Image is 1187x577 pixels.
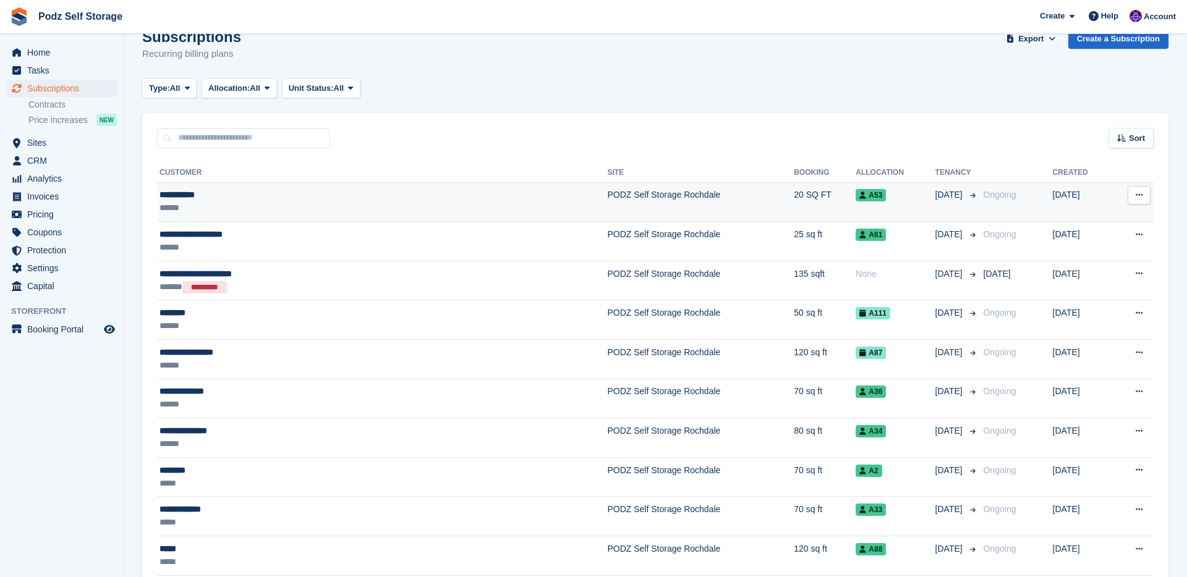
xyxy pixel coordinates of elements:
[6,321,117,338] a: menu
[1053,182,1111,222] td: [DATE]
[1101,10,1118,22] span: Help
[6,259,117,277] a: menu
[856,229,886,241] span: A61
[1053,261,1111,300] td: [DATE]
[1053,457,1111,497] td: [DATE]
[6,134,117,151] a: menu
[794,261,856,300] td: 135 sqft
[27,259,101,277] span: Settings
[96,114,117,126] div: NEW
[856,163,935,183] th: Allocation
[6,242,117,259] a: menu
[27,152,101,169] span: CRM
[984,269,1011,279] span: [DATE]
[607,300,794,340] td: PODZ Self Storage Rochdale
[27,206,101,223] span: Pricing
[794,457,856,497] td: 70 sq ft
[794,182,856,222] td: 20 SQ FT
[27,62,101,79] span: Tasks
[250,82,260,95] span: All
[856,267,935,280] div: None
[1053,222,1111,261] td: [DATE]
[1130,10,1142,22] img: Jawed Chowdhary
[11,305,123,318] span: Storefront
[856,385,886,398] span: A36
[607,457,794,497] td: PODZ Self Storage Rochdale
[202,78,277,99] button: Allocation: All
[28,113,117,127] a: Price increases NEW
[794,379,856,418] td: 70 sq ft
[28,114,88,126] span: Price increases
[607,163,794,183] th: Site
[27,44,101,61] span: Home
[1053,340,1111,379] td: [DATE]
[794,497,856,536] td: 70 sq ft
[935,503,965,516] span: [DATE]
[1018,33,1044,45] span: Export
[935,542,965,555] span: [DATE]
[6,170,117,187] a: menu
[27,321,101,338] span: Booking Portal
[984,347,1016,357] span: Ongoing
[6,277,117,295] a: menu
[935,228,965,241] span: [DATE]
[27,170,101,187] span: Analytics
[856,347,886,359] span: A87
[607,261,794,300] td: PODZ Self Storage Rochdale
[1004,28,1058,49] button: Export
[6,188,117,205] a: menu
[935,464,965,477] span: [DATE]
[1053,497,1111,536] td: [DATE]
[935,163,979,183] th: Tenancy
[142,28,241,45] h1: Subscriptions
[607,340,794,379] td: PODZ Self Storage Rochdale
[856,307,890,319] span: A111
[794,418,856,458] td: 80 sq ft
[935,267,965,280] span: [DATE]
[6,44,117,61] a: menu
[102,322,117,337] a: Preview store
[984,190,1016,200] span: Ongoing
[935,424,965,437] span: [DATE]
[984,426,1016,436] span: Ongoing
[6,206,117,223] a: menu
[1129,132,1145,145] span: Sort
[984,229,1016,239] span: Ongoing
[1053,536,1111,576] td: [DATE]
[607,418,794,458] td: PODZ Self Storage Rochdale
[1053,163,1111,183] th: Created
[1144,11,1176,23] span: Account
[27,277,101,295] span: Capital
[984,544,1016,554] span: Ongoing
[794,300,856,340] td: 50 sq ft
[33,6,127,27] a: Podz Self Storage
[289,82,334,95] span: Unit Status:
[984,308,1016,318] span: Ongoing
[10,7,28,26] img: stora-icon-8386f47178a22dfd0bd8f6a31ec36ba5ce8667c1dd55bd0f319d3a0aa187defe.svg
[794,340,856,379] td: 120 sq ft
[1053,300,1111,340] td: [DATE]
[935,188,965,201] span: [DATE]
[856,425,886,437] span: A34
[1040,10,1065,22] span: Create
[27,134,101,151] span: Sites
[334,82,344,95] span: All
[794,163,856,183] th: Booking
[27,224,101,241] span: Coupons
[794,222,856,261] td: 25 sq ft
[27,188,101,205] span: Invoices
[6,80,117,97] a: menu
[607,497,794,536] td: PODZ Self Storage Rochdale
[1053,418,1111,458] td: [DATE]
[794,536,856,576] td: 120 sq ft
[208,82,250,95] span: Allocation:
[984,465,1016,475] span: Ongoing
[170,82,181,95] span: All
[607,222,794,261] td: PODZ Self Storage Rochdale
[282,78,360,99] button: Unit Status: All
[6,62,117,79] a: menu
[1068,28,1168,49] a: Create a Subscription
[935,346,965,359] span: [DATE]
[157,163,607,183] th: Customer
[607,182,794,222] td: PODZ Self Storage Rochdale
